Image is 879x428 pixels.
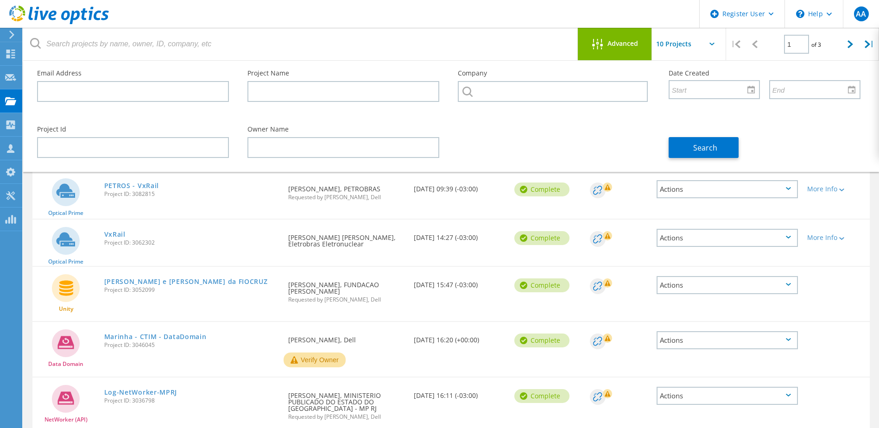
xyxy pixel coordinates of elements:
[514,183,569,196] div: Complete
[284,352,346,367] button: Verify Owner
[670,81,753,98] input: Start
[23,28,578,60] input: Search projects by name, owner, ID, company, etc
[409,220,510,250] div: [DATE] 14:27 (-03:00)
[607,40,638,47] span: Advanced
[104,398,279,403] span: Project ID: 3036798
[59,306,73,312] span: Unity
[811,41,821,49] span: of 3
[669,137,739,158] button: Search
[514,389,569,403] div: Complete
[48,210,83,216] span: Optical Prime
[770,81,853,98] input: End
[807,186,865,192] div: More Info
[409,378,510,408] div: [DATE] 16:11 (-03:00)
[48,259,83,264] span: Optical Prime
[284,171,409,209] div: [PERSON_NAME], PETROBRAS
[657,180,798,198] div: Actions
[409,267,510,297] div: [DATE] 15:47 (-03:00)
[657,331,798,349] div: Actions
[288,195,405,200] span: Requested by [PERSON_NAME], Dell
[409,171,510,201] div: [DATE] 09:39 (-03:00)
[860,28,879,61] div: |
[284,267,409,312] div: [PERSON_NAME], FUNDACAO [PERSON_NAME]
[284,220,409,257] div: [PERSON_NAME] [PERSON_NAME], Eletrobras Eletronuclear
[9,19,109,26] a: Live Optics Dashboard
[458,70,650,76] label: Company
[288,297,405,302] span: Requested by [PERSON_NAME], Dell
[284,322,409,352] div: [PERSON_NAME], Dell
[726,28,745,61] div: |
[37,126,229,132] label: Project Id
[247,70,439,76] label: Project Name
[693,143,717,153] span: Search
[104,334,207,340] a: Marinha - CTIM - DataDomain
[807,234,865,241] div: More Info
[657,276,798,294] div: Actions
[44,417,88,422] span: NetWorker (API)
[37,70,229,76] label: Email Address
[514,278,569,292] div: Complete
[48,361,83,367] span: Data Domain
[514,231,569,245] div: Complete
[104,287,279,293] span: Project ID: 3052099
[514,334,569,347] div: Complete
[104,389,177,396] a: Log-NetWorker-MPRJ
[104,183,159,189] a: PETROS - VxRail
[288,414,405,420] span: Requested by [PERSON_NAME], Dell
[104,278,268,285] a: [PERSON_NAME] e [PERSON_NAME] da FIOCRUZ
[796,10,804,18] svg: \n
[247,126,439,132] label: Owner Name
[104,231,126,238] a: VxRail
[104,191,279,197] span: Project ID: 3082815
[657,229,798,247] div: Actions
[104,342,279,348] span: Project ID: 3046045
[409,322,510,352] div: [DATE] 16:20 (+00:00)
[657,387,798,405] div: Actions
[669,70,860,76] label: Date Created
[856,10,866,18] span: AA
[104,240,279,245] span: Project ID: 3062302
